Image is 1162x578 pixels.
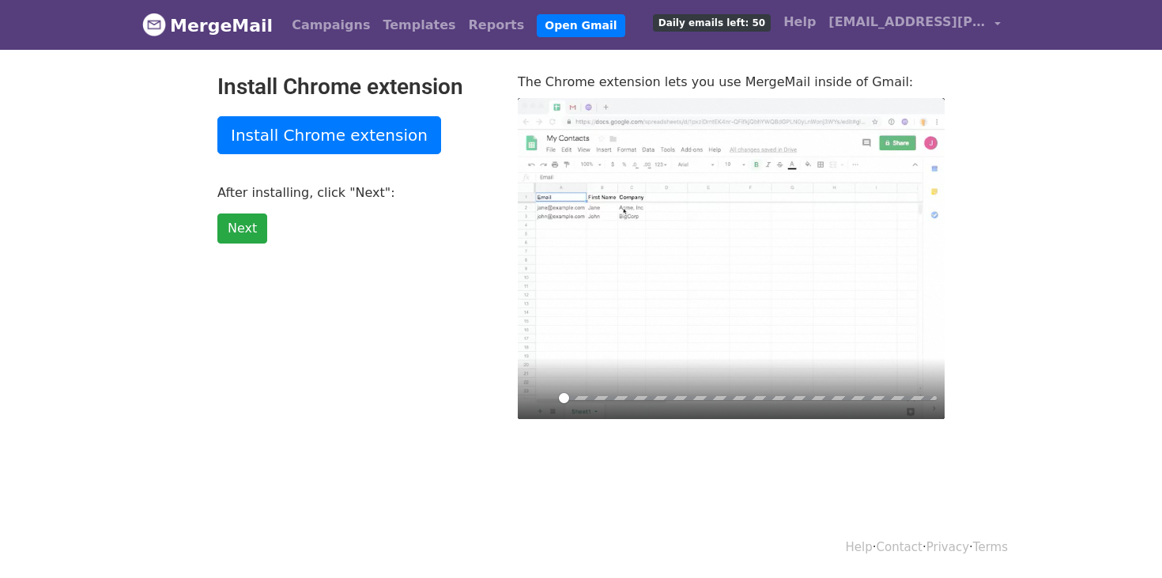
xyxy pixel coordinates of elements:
[537,14,624,37] a: Open Gmail
[828,13,987,32] span: [EMAIL_ADDRESS][PERSON_NAME][DOMAIN_NAME]
[217,74,494,100] h2: Install Chrome extension
[647,6,777,38] a: Daily emails left: 50
[285,9,376,41] a: Campaigns
[217,213,267,244] a: Next
[217,116,441,154] a: Install Chrome extension
[462,9,531,41] a: Reports
[846,540,873,554] a: Help
[376,9,462,41] a: Templates
[926,540,969,554] a: Privacy
[877,540,922,554] a: Contact
[777,6,822,38] a: Help
[217,184,494,201] p: After installing, click "Next":
[142,13,166,36] img: MergeMail logo
[822,6,1007,43] a: [EMAIL_ADDRESS][PERSON_NAME][DOMAIN_NAME]
[653,14,771,32] span: Daily emails left: 50
[973,540,1008,554] a: Terms
[526,386,551,411] button: Play
[559,391,937,406] input: Seek
[518,74,945,90] p: The Chrome extension lets you use MergeMail inside of Gmail:
[142,9,273,42] a: MergeMail
[1083,502,1162,578] iframe: Chat Widget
